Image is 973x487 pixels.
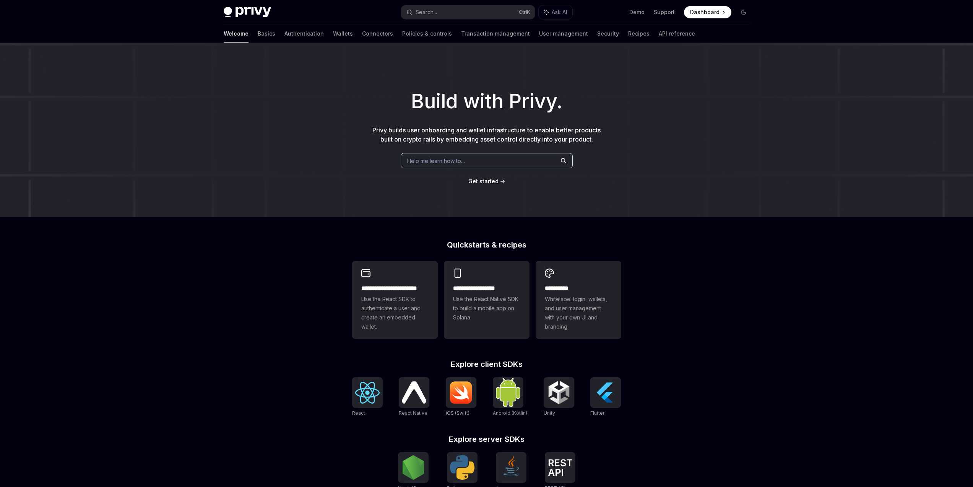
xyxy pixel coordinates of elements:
a: Security [597,24,619,43]
span: Use the React SDK to authenticate a user and create an embedded wallet. [361,295,429,331]
span: Use the React Native SDK to build a mobile app on Solana. [453,295,520,322]
img: iOS (Swift) [449,381,473,404]
button: Search...CtrlK [401,5,535,19]
a: Wallets [333,24,353,43]
h2: Quickstarts & recipes [352,241,621,249]
a: iOS (Swift)iOS (Swift) [446,377,476,417]
img: dark logo [224,7,271,18]
img: React [355,382,380,404]
span: React [352,410,365,416]
div: Search... [416,8,437,17]
a: Policies & controls [402,24,452,43]
a: Support [654,8,675,16]
a: Demo [629,8,645,16]
span: Android (Kotlin) [493,410,527,416]
a: UnityUnity [544,377,574,417]
h2: Explore client SDKs [352,360,621,368]
h1: Build with Privy. [12,86,961,116]
span: iOS (Swift) [446,410,469,416]
span: React Native [399,410,427,416]
a: ReactReact [352,377,383,417]
span: Get started [468,178,499,184]
a: Authentication [284,24,324,43]
img: Android (Kotlin) [496,378,520,407]
span: Ask AI [552,8,567,16]
img: Unity [547,380,571,405]
a: Connectors [362,24,393,43]
span: Whitelabel login, wallets, and user management with your own UI and branding. [545,295,612,331]
span: Help me learn how to… [407,157,465,165]
img: Java [499,455,523,480]
a: FlutterFlutter [590,377,621,417]
h2: Explore server SDKs [352,435,621,443]
button: Ask AI [539,5,572,19]
a: Get started [468,178,499,185]
a: **** **** **** ***Use the React Native SDK to build a mobile app on Solana. [444,261,530,339]
img: REST API [548,459,572,476]
a: Dashboard [684,6,731,18]
a: React NativeReact Native [399,377,429,417]
button: Toggle dark mode [737,6,750,18]
span: Dashboard [690,8,720,16]
img: React Native [402,381,426,403]
img: Python [450,455,474,480]
a: User management [539,24,588,43]
img: NodeJS [401,455,426,480]
a: Basics [258,24,275,43]
span: Ctrl K [519,9,530,15]
img: Flutter [593,380,618,405]
span: Flutter [590,410,604,416]
a: API reference [659,24,695,43]
a: Transaction management [461,24,530,43]
span: Privy builds user onboarding and wallet infrastructure to enable better products built on crypto ... [372,126,601,143]
a: Welcome [224,24,249,43]
span: Unity [544,410,555,416]
a: Android (Kotlin)Android (Kotlin) [493,377,527,417]
a: **** *****Whitelabel login, wallets, and user management with your own UI and branding. [536,261,621,339]
a: Recipes [628,24,650,43]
